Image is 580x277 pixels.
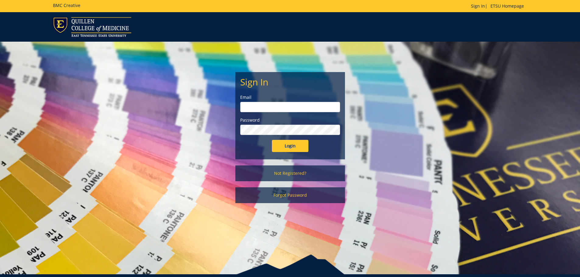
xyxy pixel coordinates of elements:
input: Login [272,140,308,152]
h2: Sign In [240,77,340,87]
img: ETSU logo [53,17,131,37]
label: Password [240,117,340,123]
a: Forgot Password [235,187,345,203]
a: Sign In [471,3,485,9]
a: Not Registered? [235,165,345,181]
a: ETSU Homepage [487,3,527,9]
p: | [471,3,527,9]
h5: BMC Creative [53,3,80,8]
label: Email [240,94,340,100]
